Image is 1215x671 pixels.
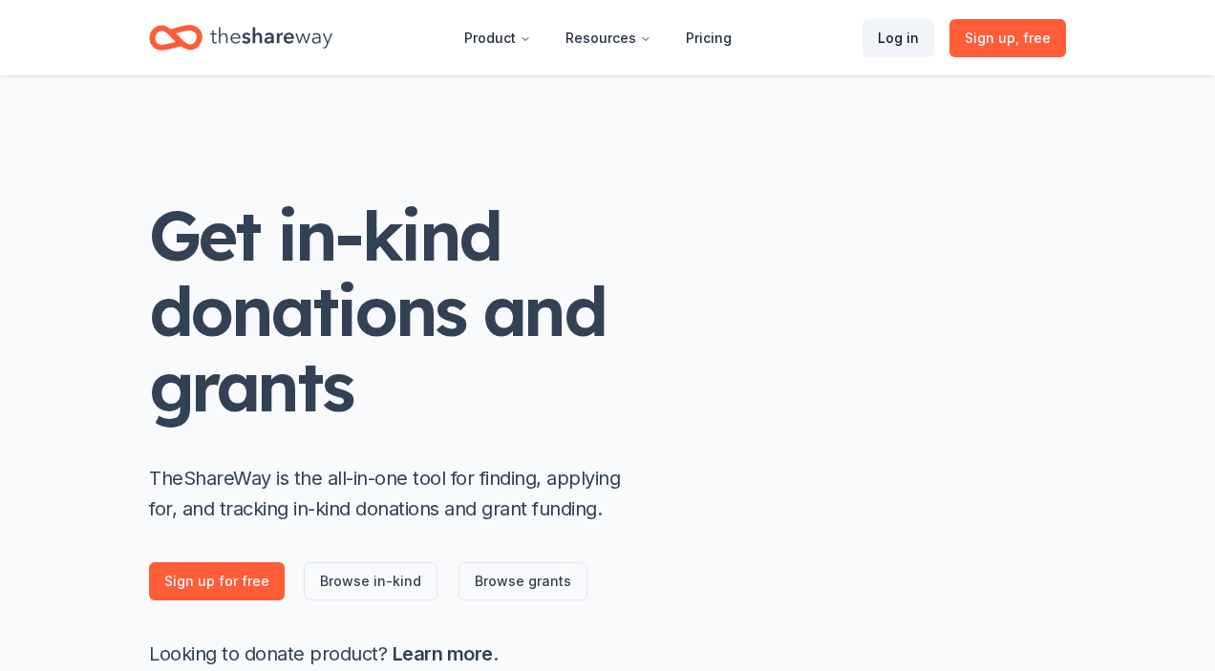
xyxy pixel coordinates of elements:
a: Log in [863,19,934,57]
img: Illustration for landing page [665,328,1047,576]
a: Learn more [393,642,493,665]
a: Sign up, free [949,19,1066,57]
a: Home [149,15,332,60]
a: Sign up for free [149,562,285,600]
p: TheShareWay is the all-in-one tool for finding, applying for, and tracking in-kind donations and ... [149,463,627,524]
button: Resources [550,19,667,57]
nav: Main [449,15,747,60]
a: Pricing [671,19,747,57]
span: Sign up [965,27,1051,50]
a: Browse grants [458,562,587,600]
p: Looking to donate product? . [149,639,627,669]
h1: Get in-kind donations and grants [149,198,627,425]
a: Browse in-kind [304,562,437,600]
button: Product [449,19,546,57]
span: , free [1015,30,1051,46]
